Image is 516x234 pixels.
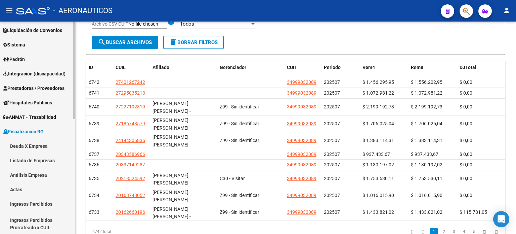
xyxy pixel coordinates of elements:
[460,208,503,216] div: $ 115.781,05
[217,60,284,75] datatable-header-cell: Gerenciador
[5,6,13,14] mat-icon: menu
[460,161,503,169] div: $ 0,00
[362,161,406,169] div: $ 1.130.197,02
[153,173,191,186] span: [PERSON_NAME] [PERSON_NAME] -
[321,60,360,75] datatable-header-cell: Periodo
[287,90,316,96] span: 34999032089
[89,209,99,215] span: 6733
[324,138,340,143] span: 202507
[411,89,454,97] div: $ 1.072.981,22
[89,121,99,126] span: 6739
[287,176,316,181] span: 34999032089
[411,103,454,111] div: $ 2.199.192,73
[287,104,316,109] span: 34999032089
[89,193,99,198] span: 6734
[169,38,177,46] mat-icon: delete
[153,101,191,114] span: [PERSON_NAME] [PERSON_NAME] -
[362,137,406,144] div: $ 1.383.114,31
[89,79,99,85] span: 6742
[287,209,316,215] span: 34999032089
[411,137,454,144] div: $ 1.383.114,31
[116,162,145,167] span: 20337149287
[362,192,406,199] div: $ 1.016.015,90
[53,3,113,18] span: - AERONAUTICOS
[408,60,457,75] datatable-header-cell: Rem8
[220,176,245,181] span: C30 - Visitar
[362,89,406,97] div: $ 1.072.981,22
[287,79,316,85] span: 34999032089
[287,138,316,143] span: 34999032089
[411,192,454,199] div: $ 1.016.015,90
[457,60,506,75] datatable-header-cell: DJTotal
[362,151,406,158] div: $ 937.433,67
[116,104,145,109] span: 27227192319
[86,60,113,75] datatable-header-cell: ID
[460,78,503,86] div: $ 0,00
[460,175,503,182] div: $ 0,00
[287,121,316,126] span: 34999032089
[153,134,191,147] span: [PERSON_NAME] [PERSON_NAME] -
[324,121,340,126] span: 202507
[116,209,145,215] span: 20162660196
[362,208,406,216] div: $ 1.433.821,02
[460,120,503,128] div: $ 0,00
[167,18,175,26] mat-icon: help
[324,79,340,85] span: 202507
[116,193,145,198] span: 20168748052
[92,36,158,49] button: Buscar Archivos
[324,162,340,167] span: 202507
[411,65,423,70] span: Rem8
[220,121,259,126] span: Z99 - Sin identificar
[324,152,340,157] span: 202507
[3,70,66,77] span: Integración (discapacidad)
[153,65,169,70] span: Afiliado
[116,152,145,157] span: 20343586966
[89,65,93,70] span: ID
[150,60,217,75] datatable-header-cell: Afiliado
[287,152,316,157] span: 34999032089
[98,38,106,46] mat-icon: search
[153,206,191,220] span: [PERSON_NAME] [PERSON_NAME] -
[503,6,511,14] mat-icon: person
[3,56,25,63] span: Padrón
[460,192,503,199] div: $ 0,00
[116,138,145,143] span: 24144306836
[89,162,99,167] span: 6736
[89,104,99,109] span: 6740
[411,161,454,169] div: $ 1.130.197,02
[324,90,340,96] span: 202507
[128,21,167,27] input: Archivo CSV CUIT
[411,208,454,216] div: $ 1.433.821,02
[89,138,99,143] span: 6738
[116,79,145,85] span: 27401267242
[324,176,340,181] span: 202507
[113,60,150,75] datatable-header-cell: CUIL
[362,103,406,111] div: $ 2.199.192,73
[324,209,340,215] span: 202507
[3,85,64,92] span: Prestadores / Proveedores
[460,103,503,111] div: $ 0,00
[324,65,341,70] span: Periodo
[89,152,99,157] span: 6737
[220,65,246,70] span: Gerenciador
[411,78,454,86] div: $ 1.556.202,95
[362,175,406,182] div: $ 1.753.530,11
[163,36,224,49] button: Borrar Filtros
[3,128,44,135] span: Fiscalización RG
[284,60,321,75] datatable-header-cell: CUIT
[411,175,454,182] div: $ 1.753.530,11
[3,113,56,121] span: ANMAT - Trazabilidad
[362,78,406,86] div: $ 1.456.295,95
[92,21,128,27] span: Archivo CSV CUIT
[324,104,340,109] span: 202507
[411,151,454,158] div: $ 937.433,67
[460,137,503,144] div: $ 0,00
[493,211,509,227] div: Open Intercom Messenger
[411,120,454,128] div: $ 1.706.025,04
[89,176,99,181] span: 6735
[460,65,476,70] span: DJTotal
[153,118,191,131] span: [PERSON_NAME] [PERSON_NAME] -
[287,193,316,198] span: 34999032089
[3,41,25,48] span: Sistema
[116,65,126,70] span: CUIL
